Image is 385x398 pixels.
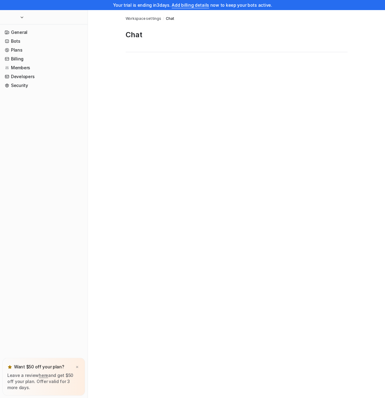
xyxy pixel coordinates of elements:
img: star [7,364,12,369]
p: Leave a review and get $50 off your plan. Offer valid for 3 more days. [7,372,80,391]
a: Developers [2,72,85,81]
a: Billing [2,55,85,63]
a: Bots [2,37,85,45]
a: General [2,28,85,37]
a: Workspace settings [126,16,161,21]
a: Members [2,63,85,72]
img: x [75,365,79,369]
a: here [39,373,48,378]
a: Add billing details [172,2,209,8]
a: Chat [166,16,174,21]
p: Chat [126,30,348,40]
a: Security [2,81,85,90]
a: Plans [2,46,85,54]
span: / [163,16,164,21]
p: Want $50 off your plan? [14,364,64,370]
